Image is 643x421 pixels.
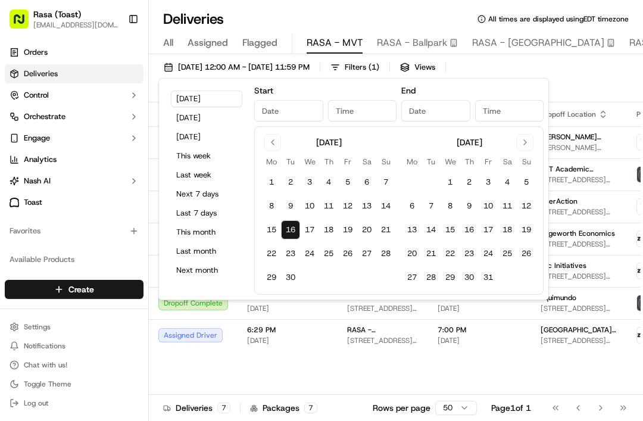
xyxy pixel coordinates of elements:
[12,114,33,135] img: 1736555255976-a54dd68f-1ca7-489b-9aae-adbdc363a1c4
[457,136,482,148] div: [DATE]
[517,220,536,239] button: 19
[31,77,214,89] input: Got a question? Start typing here...
[99,217,103,226] span: •
[498,155,517,168] th: Saturday
[541,132,617,142] span: [PERSON_NAME][GEOGRAPHIC_DATA]
[472,36,604,50] span: RASA - [GEOGRAPHIC_DATA]
[479,268,498,287] button: 31
[68,283,94,295] span: Create
[479,155,498,168] th: Friday
[338,220,357,239] button: 19
[319,220,338,239] button: 18
[24,176,51,186] span: Nash AI
[328,100,397,121] input: Time
[422,220,441,239] button: 14
[254,100,323,121] input: Date
[338,173,357,192] button: 5
[5,107,143,126] button: Orchestrate
[357,173,376,192] button: 6
[24,154,57,165] span: Analytics
[422,197,441,216] button: 7
[96,261,196,283] a: 💻API Documentation
[247,336,328,345] span: [DATE]
[438,336,522,345] span: [DATE]
[357,220,376,239] button: 20
[171,243,242,260] button: Last month
[185,152,217,167] button: See all
[422,155,441,168] th: Tuesday
[5,338,143,354] button: Notifications
[54,114,195,126] div: Start new chat
[441,244,460,263] button: 22
[517,155,536,168] th: Sunday
[300,244,319,263] button: 24
[441,268,460,287] button: 29
[460,220,479,239] button: 16
[5,357,143,373] button: Chat with us!
[33,20,118,30] button: [EMAIL_ADDRESS][DOMAIN_NAME]
[5,64,143,83] a: Deliveries
[33,8,81,20] span: Rasa (Toast)
[498,173,517,192] button: 4
[369,62,379,73] span: ( 1 )
[304,403,317,413] div: 7
[357,244,376,263] button: 27
[319,155,338,168] th: Thursday
[475,100,544,121] input: Time
[401,85,416,96] label: End
[338,155,357,168] th: Friday
[113,266,191,278] span: API Documentation
[158,59,315,76] button: [DATE] 12:00 AM - [DATE] 11:59 PM
[402,244,422,263] button: 20
[300,173,319,192] button: 3
[347,304,419,313] span: [STREET_ADDRESS][US_STATE]
[376,244,395,263] button: 28
[541,336,617,345] span: [STREET_ADDRESS][US_STATE]
[262,197,281,216] button: 8
[541,325,617,335] span: [GEOGRAPHIC_DATA][DEMOGRAPHIC_DATA]
[541,293,576,303] span: Equimundo
[54,126,164,135] div: We're available if you need us!
[441,197,460,216] button: 8
[479,220,498,239] button: 17
[441,173,460,192] button: 1
[357,197,376,216] button: 13
[262,268,281,287] button: 29
[202,117,217,132] button: Start new chat
[24,341,65,351] span: Notifications
[5,43,143,62] a: Orders
[163,402,230,414] div: Deliveries
[105,217,130,226] span: [DATE]
[517,173,536,192] button: 5
[171,148,242,164] button: This week
[498,197,517,216] button: 11
[373,402,430,414] p: Rows per page
[247,304,328,313] span: [DATE]
[12,267,21,277] div: 📗
[262,220,281,239] button: 15
[338,197,357,216] button: 12
[402,220,422,239] button: 13
[441,155,460,168] th: Wednesday
[438,325,522,335] span: 7:00 PM
[402,197,422,216] button: 6
[12,205,31,224] img: Jonathan Racinos
[5,129,143,148] button: Engage
[118,295,144,304] span: Pylon
[402,268,422,287] button: 27
[479,197,498,216] button: 10
[541,175,617,185] span: [STREET_ADDRESS][US_STATE][US_STATE]
[5,319,143,335] button: Settings
[488,14,629,24] span: All times are displayed using EDT timezone
[517,134,533,151] button: Go to next month
[300,220,319,239] button: 17
[541,272,617,281] span: [STREET_ADDRESS][US_STATE]
[242,36,277,50] span: Flagged
[319,173,338,192] button: 4
[307,36,363,50] span: RASA - MVT
[37,217,96,226] span: [PERSON_NAME]
[101,267,110,277] div: 💻
[517,244,536,263] button: 26
[541,239,617,249] span: [STREET_ADDRESS][GEOGRAPHIC_DATA][STREET_ADDRESS][US_STATE][GEOGRAPHIC_DATA]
